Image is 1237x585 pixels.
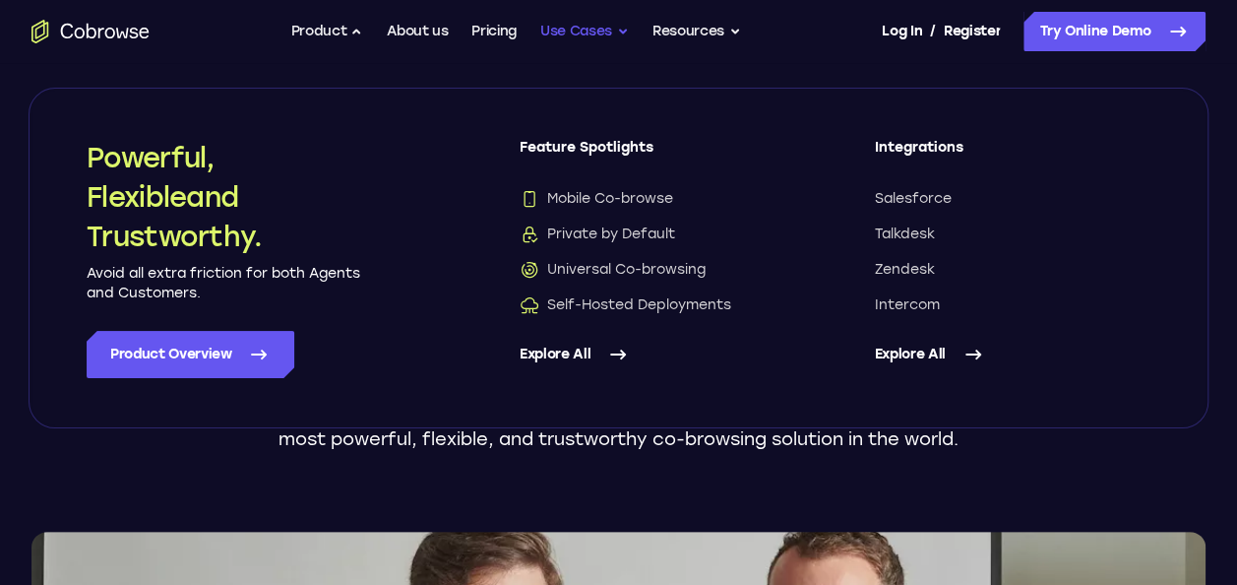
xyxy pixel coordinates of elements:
a: Talkdesk [875,225,1151,244]
a: Explore All [520,331,796,378]
a: Zendesk [875,260,1151,280]
img: Private by Default [520,225,539,244]
span: Self-Hosted Deployments [520,295,731,315]
a: Universal Co-browsingUniversal Co-browsing [520,260,796,280]
span: Private by Default [520,225,675,244]
a: Log In [882,12,921,51]
a: Go to the home page [31,20,150,43]
img: Universal Co-browsing [520,260,539,280]
span: Salesforce [875,189,952,209]
a: Mobile Co-browseMobile Co-browse [520,189,796,209]
img: Self-Hosted Deployments [520,295,539,315]
a: Intercom [875,295,1151,315]
span: Zendesk [875,260,935,280]
span: Feature Spotlights [520,138,796,173]
span: Mobile Co-browse [520,189,673,209]
a: Try Online Demo [1023,12,1206,51]
button: Resources [652,12,741,51]
a: Product Overview [87,331,294,378]
img: Mobile Co-browse [520,189,539,209]
span: / [930,20,936,43]
a: Pricing [471,12,517,51]
p: Avoid all extra friction for both Agents and Customers. [87,264,362,303]
button: Product [291,12,364,51]
span: Universal Co-browsing [520,260,706,280]
a: Register [944,12,1001,51]
a: Self-Hosted DeploymentsSelf-Hosted Deployments [520,295,796,315]
span: Talkdesk [875,225,935,244]
span: Intercom [875,295,940,315]
button: Use Cases [540,12,629,51]
a: About us [387,12,448,51]
a: Private by DefaultPrivate by Default [520,225,796,244]
h2: Powerful, Flexible and Trustworthy. [87,138,362,256]
a: Explore All [875,331,1151,378]
span: Integrations [875,138,1151,173]
a: Salesforce [875,189,1151,209]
